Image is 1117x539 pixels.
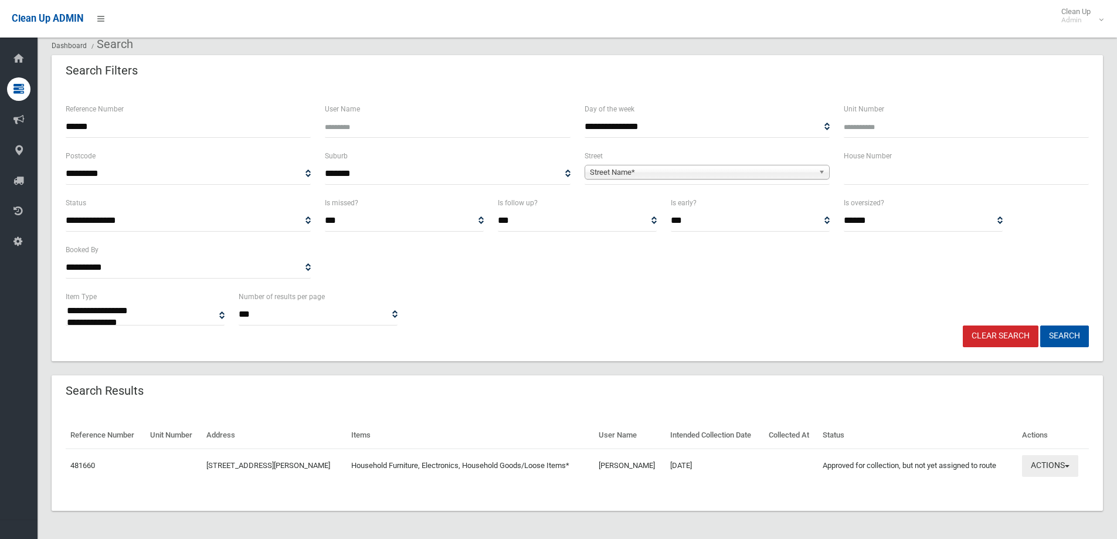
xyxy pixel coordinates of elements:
header: Search Filters [52,59,152,82]
span: Clean Up [1055,7,1102,25]
label: Is early? [671,196,697,209]
header: Search Results [52,379,158,402]
button: Search [1040,326,1089,347]
th: Actions [1017,422,1089,449]
label: Item Type [66,290,97,303]
span: Street Name* [590,165,814,179]
td: Household Furniture, Electronics, Household Goods/Loose Items* [347,449,594,483]
label: Street [585,150,603,162]
label: Booked By [66,243,99,256]
th: Status [818,422,1017,449]
label: User Name [325,103,360,116]
label: Is follow up? [498,196,538,209]
label: Number of results per page [239,290,325,303]
label: Day of the week [585,103,634,116]
label: Status [66,196,86,209]
small: Admin [1061,16,1091,25]
th: Reference Number [66,422,145,449]
th: Items [347,422,594,449]
th: Unit Number [145,422,202,449]
th: Intended Collection Date [666,422,764,449]
td: [PERSON_NAME] [594,449,666,483]
label: Is oversized? [844,196,884,209]
td: Approved for collection, but not yet assigned to route [818,449,1017,483]
a: [STREET_ADDRESS][PERSON_NAME] [206,461,330,470]
label: Reference Number [66,103,124,116]
label: Unit Number [844,103,884,116]
label: Postcode [66,150,96,162]
label: Suburb [325,150,348,162]
a: Dashboard [52,42,87,50]
td: [DATE] [666,449,764,483]
label: House Number [844,150,892,162]
th: User Name [594,422,666,449]
th: Collected At [764,422,819,449]
label: Is missed? [325,196,358,209]
li: Search [89,33,133,55]
th: Address [202,422,347,449]
button: Actions [1022,455,1078,477]
a: Clear Search [963,326,1038,347]
a: 481660 [70,461,95,470]
span: Clean Up ADMIN [12,13,83,24]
